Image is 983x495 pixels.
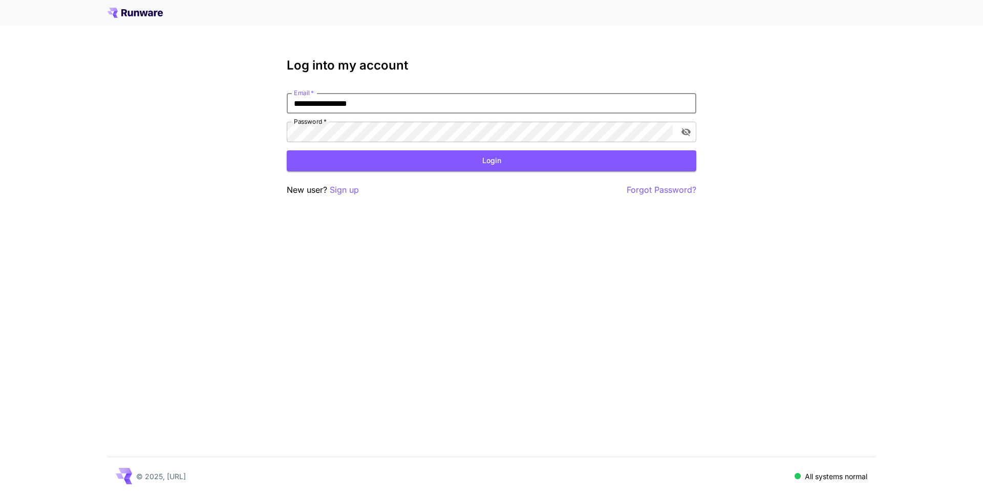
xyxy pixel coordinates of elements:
p: All systems normal [805,471,867,482]
button: Login [287,150,696,171]
button: Sign up [330,184,359,196]
p: © 2025, [URL] [136,471,186,482]
button: Forgot Password? [627,184,696,196]
label: Password [294,117,327,126]
p: New user? [287,184,359,196]
button: toggle password visibility [677,123,695,141]
h3: Log into my account [287,58,696,73]
label: Email [294,88,314,97]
